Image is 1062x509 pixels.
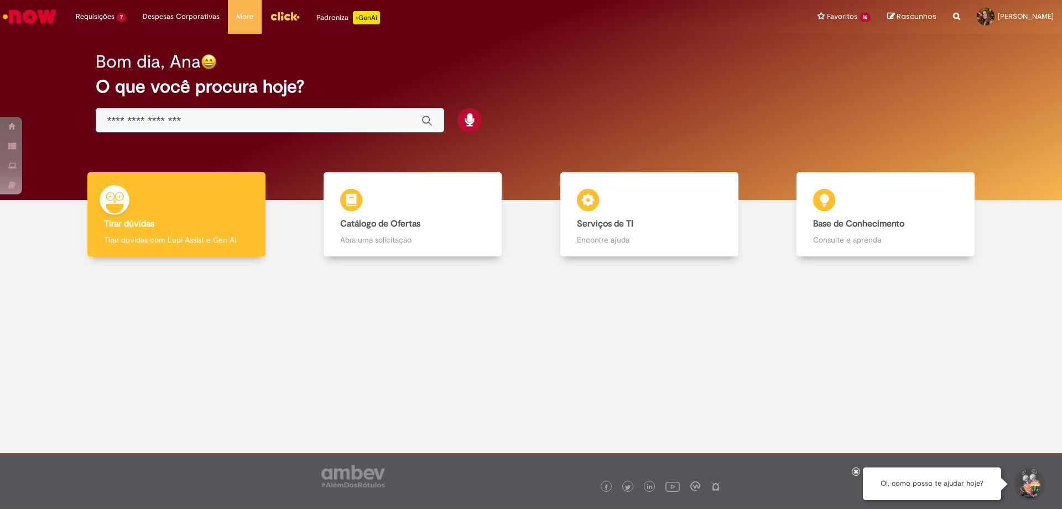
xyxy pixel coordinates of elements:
span: 16 [860,13,871,22]
b: Tirar dúvidas [104,218,154,229]
p: Consulte e aprenda [813,234,958,245]
span: Requisições [76,11,114,22]
img: logo_footer_facebook.png [603,485,609,490]
span: Rascunhos [897,11,936,22]
p: +GenAi [353,11,380,24]
p: Encontre ajuda [577,234,722,245]
h2: Bom dia, Ana [96,52,201,71]
a: Catálogo de Ofertas Abra uma solicitação [295,172,532,257]
img: logo_footer_twitter.png [625,485,631,490]
span: More [236,11,253,22]
b: Catálogo de Ofertas [340,218,420,229]
span: Favoritos [827,11,857,22]
img: ServiceNow [1,6,58,28]
div: Padroniza [316,11,380,24]
img: logo_footer_ambev_rotulo_gray.png [321,465,385,487]
p: Tirar dúvidas com Lupi Assist e Gen Ai [104,234,249,245]
div: Oi, como posso te ajudar hoje? [863,467,1001,500]
button: Iniciar Conversa de Suporte [1012,467,1045,501]
a: Serviços de TI Encontre ajuda [531,172,768,257]
img: happy-face.png [201,54,217,70]
span: 7 [117,13,126,22]
h2: O que você procura hoje? [96,77,967,96]
a: Rascunhos [887,12,936,22]
img: logo_footer_workplace.png [690,481,700,491]
b: Base de Conhecimento [813,218,904,229]
img: click_logo_yellow_360x200.png [270,8,300,24]
a: Tirar dúvidas Tirar dúvidas com Lupi Assist e Gen Ai [58,172,295,257]
img: logo_footer_linkedin.png [647,484,653,491]
p: Abra uma solicitação [340,234,485,245]
b: Serviços de TI [577,218,633,229]
span: Despesas Corporativas [143,11,220,22]
span: [PERSON_NAME] [998,12,1054,21]
img: logo_footer_youtube.png [665,479,680,493]
a: Base de Conhecimento Consulte e aprenda [768,172,1004,257]
img: logo_footer_naosei.png [711,481,721,491]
